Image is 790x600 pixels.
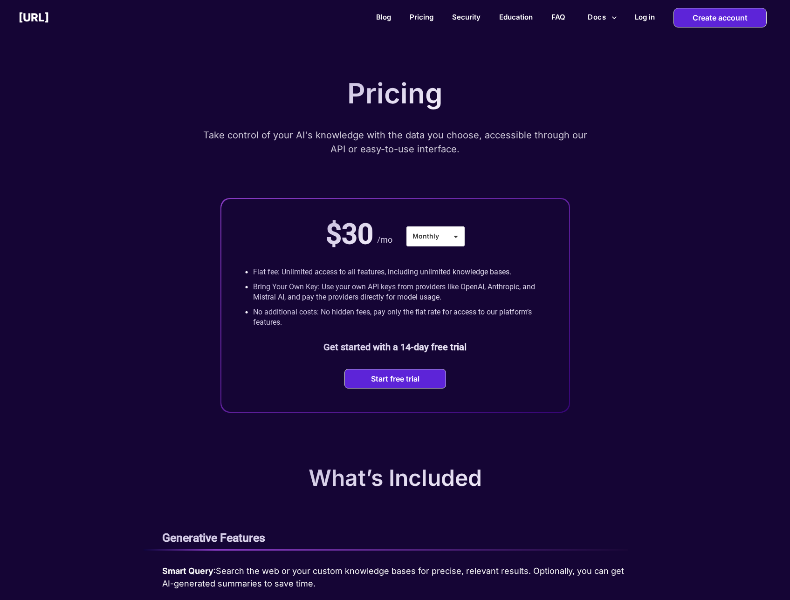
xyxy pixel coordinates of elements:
[635,13,655,21] h2: Log in
[162,566,213,576] b: Smart Query
[452,13,481,21] a: Security
[499,13,533,21] a: Education
[347,77,443,109] p: Pricing
[162,531,628,545] p: Generative Features
[323,341,467,353] b: Get started with a 14-day free trial
[584,8,621,26] button: more
[202,128,589,156] p: Take control of your AI's knowledge with the data you choose, accessible through our API or easy-...
[253,307,546,327] p: No additional costs: No hidden fees, pay only the flat rate for access to our platform’s features.
[551,13,565,21] a: FAQ
[309,464,482,491] p: What’s Included
[693,8,748,27] p: Create account
[245,307,248,327] p: •
[376,13,391,21] a: Blog
[162,565,628,590] p: : Search the web or your custom knowledge bases for precise, relevant results. Optionally, you ca...
[377,234,392,245] p: /mo
[410,13,433,21] a: Pricing
[326,218,373,251] p: $30
[245,267,248,277] p: •
[406,226,465,246] div: Monthly
[253,282,546,302] p: Bring Your Own Key: Use your own API keys from providers like OpenAI, Anthropic, and Mistral AI, ...
[245,282,248,302] p: •
[253,267,511,277] p: Flat fee: Unlimited access to all features, including unlimited knowledge bases.
[368,374,422,383] button: Start free trial
[19,11,49,24] h2: [URL]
